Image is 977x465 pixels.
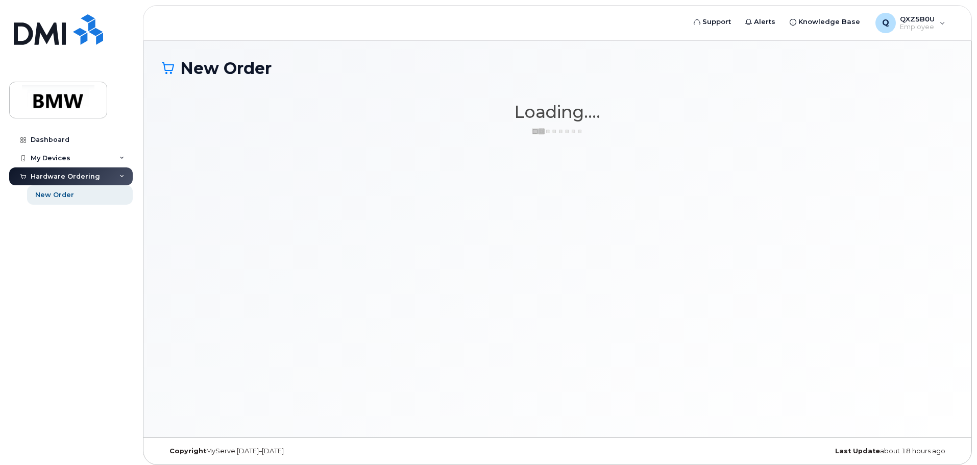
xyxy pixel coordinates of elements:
h1: Loading.... [162,103,953,121]
div: MyServe [DATE]–[DATE] [162,447,426,455]
div: about 18 hours ago [689,447,953,455]
h1: New Order [162,59,953,77]
strong: Last Update [835,447,880,455]
img: ajax-loader-3a6953c30dc77f0bf724df975f13086db4f4c1262e45940f03d1251963f1bf2e.gif [532,128,583,135]
strong: Copyright [169,447,206,455]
